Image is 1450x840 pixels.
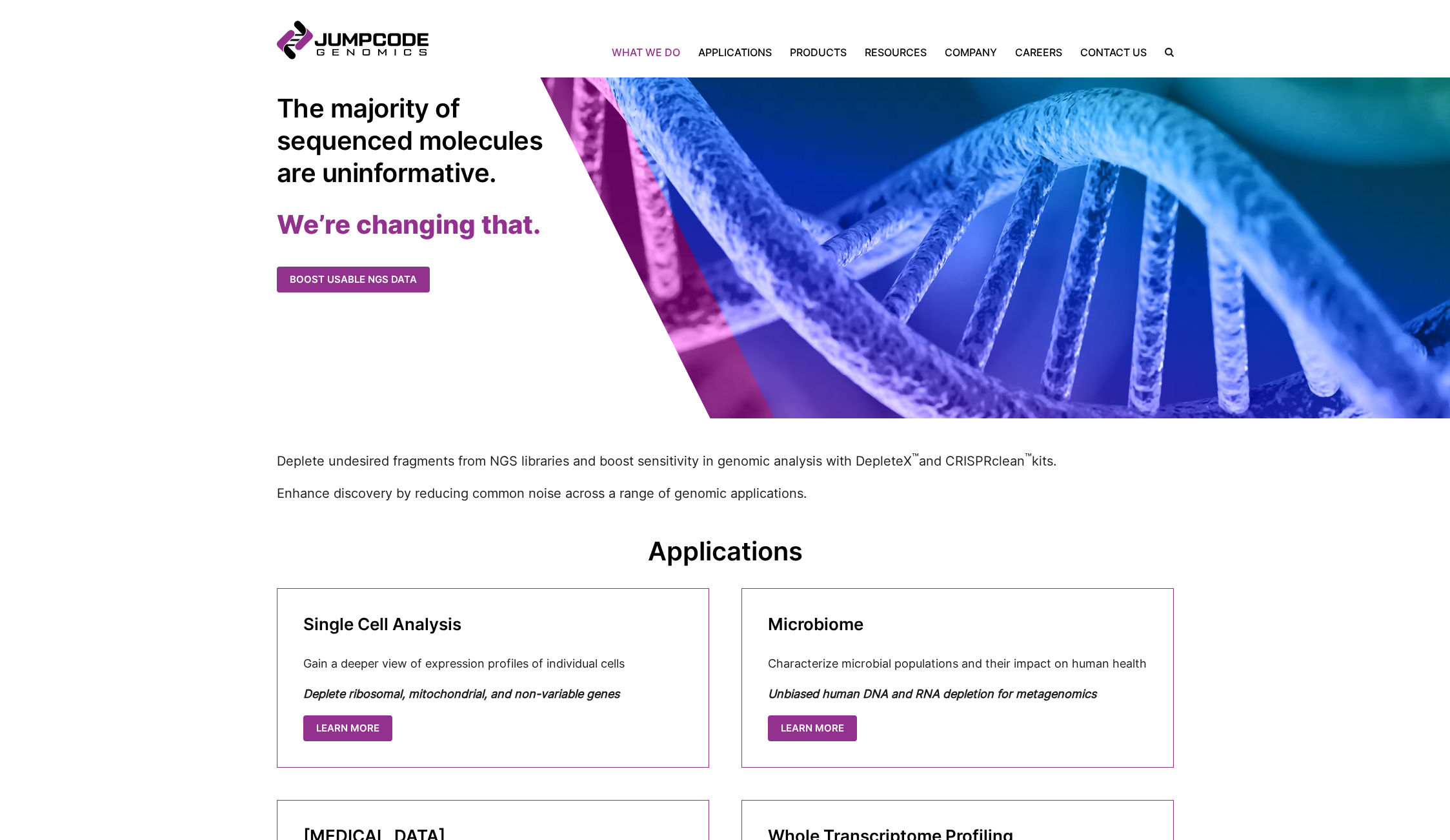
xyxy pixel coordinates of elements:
[277,92,551,189] h1: The majority of sequenced molecules are uninformative.
[277,209,725,241] h2: We’re changing that.
[277,267,430,293] a: Boost usable NGS data
[856,45,936,60] a: Resources
[303,615,683,634] h3: Single Cell Analysis
[936,45,1006,60] a: Company
[768,655,1147,672] p: Characterize microbial populations and their impact on human health
[781,45,856,60] a: Products
[277,535,1174,568] h2: Applications
[303,687,619,701] em: Deplete ribosomal, mitochondrial, and non-variable genes
[1006,45,1071,60] a: Careers
[612,45,689,60] a: What We Do
[277,451,1174,471] p: Deplete undesired fragments from NGS libraries and boost sensitivity in genomic analysis with Dep...
[912,452,919,464] sup: ™
[768,715,857,742] a: Learn More
[303,655,683,672] p: Gain a deeper view of expression profiles of individual cells
[689,45,781,60] a: Applications
[303,715,392,742] a: Learn More
[428,45,1156,60] nav: Primary Navigation
[768,687,1096,701] em: Unbiased human DNA and RNA depletion for metagenomics
[768,615,1147,634] h3: Microbiome
[1156,48,1174,57] label: Search the site.
[1025,452,1032,464] sup: ™
[277,484,1174,503] p: Enhance discovery by reducing common noise across a range of genomic applications.
[1071,45,1156,60] a: Contact Us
